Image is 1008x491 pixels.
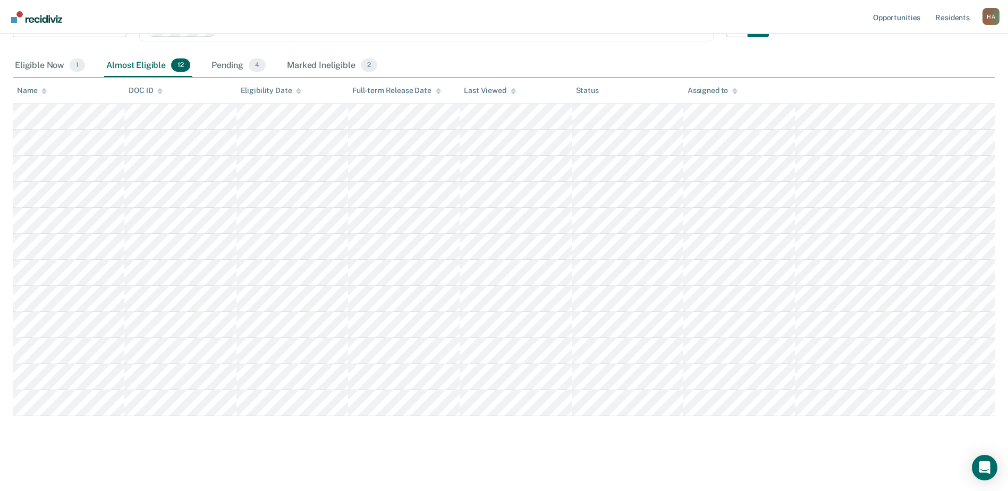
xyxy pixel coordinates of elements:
[361,58,377,72] span: 2
[209,54,268,78] div: Pending4
[688,86,738,95] div: Assigned to
[70,58,85,72] span: 1
[104,54,192,78] div: Almost Eligible12
[352,86,441,95] div: Full-term Release Date
[249,58,266,72] span: 4
[285,54,379,78] div: Marked Ineligible2
[171,58,190,72] span: 12
[464,86,515,95] div: Last Viewed
[576,86,599,95] div: Status
[11,11,62,23] img: Recidiviz
[129,86,163,95] div: DOC ID
[982,8,999,25] button: Profile dropdown button
[972,455,997,480] div: Open Intercom Messenger
[241,86,302,95] div: Eligibility Date
[17,86,47,95] div: Name
[13,54,87,78] div: Eligible Now1
[982,8,999,25] div: H A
